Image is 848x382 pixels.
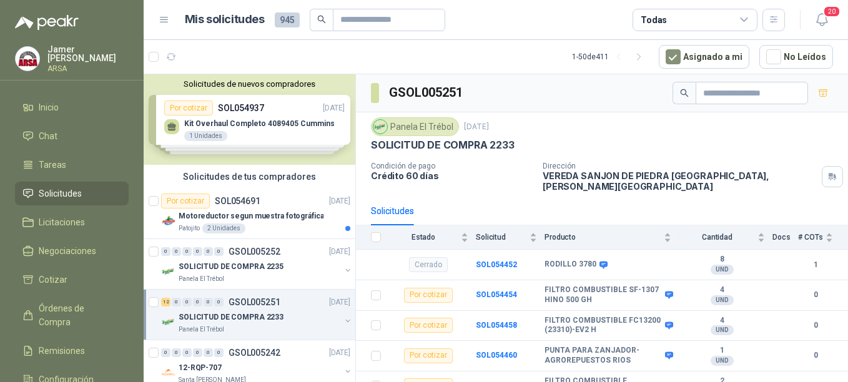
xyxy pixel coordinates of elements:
div: 0 [182,247,192,256]
a: Órdenes de Compra [15,296,129,334]
p: Crédito 60 días [371,170,533,181]
div: Solicitudes de tus compradores [144,165,355,189]
p: Dirección [543,162,817,170]
a: SOL054458 [476,321,517,330]
a: Cotizar [15,268,129,291]
a: Licitaciones [15,210,129,234]
b: 1 [679,346,765,356]
span: Solicitudes [39,187,82,200]
p: Condición de pago [371,162,533,170]
div: 0 [214,298,224,306]
span: Negociaciones [39,244,96,258]
div: 0 [161,247,170,256]
div: 0 [172,348,181,357]
div: 0 [172,298,181,306]
div: 0 [204,298,213,306]
div: Por cotizar [404,348,453,363]
p: GSOL005252 [229,247,280,256]
div: 0 [161,348,170,357]
p: 12-RQP-707 [179,362,222,374]
a: Inicio [15,95,129,119]
h1: Mis solicitudes [185,11,265,29]
button: No Leídos [759,45,833,69]
p: Panela El Trébol [179,325,224,335]
p: GSOL005251 [229,298,280,306]
div: 2 Unidades [202,223,245,233]
span: 945 [275,12,300,27]
div: Por cotizar [161,193,210,208]
div: Panela El Trébol [371,117,459,136]
span: Chat [39,129,57,143]
a: Solicitudes [15,182,129,205]
button: Asignado a mi [659,45,749,69]
span: Órdenes de Compra [39,301,117,329]
span: Tareas [39,158,66,172]
img: Company Logo [16,47,39,71]
p: VEREDA SANJON DE PIEDRA [GEOGRAPHIC_DATA] , [PERSON_NAME][GEOGRAPHIC_DATA] [543,170,817,192]
img: Company Logo [161,365,176,380]
b: FILTRO COMBUSTIBLE FC13200 (23310)-EV2 H [545,316,662,335]
button: 20 [811,9,833,31]
p: [DATE] [329,195,350,207]
img: Company Logo [161,213,176,228]
p: [DATE] [329,246,350,258]
p: SOLICITUD DE COMPRA 2235 [179,261,283,273]
div: UND [711,265,734,275]
p: Jamer [PERSON_NAME] [47,45,129,62]
a: SOL054452 [476,260,517,269]
span: Licitaciones [39,215,85,229]
span: Solicitud [476,233,527,242]
span: Cantidad [679,233,755,242]
p: SOL054691 [215,197,260,205]
p: [DATE] [329,296,350,308]
b: PUNTA PARA ZANJADOR-AGROREPUESTOS RIOS [545,346,662,365]
b: 8 [679,255,765,265]
div: Por cotizar [404,318,453,333]
th: Estado [388,225,476,250]
b: 0 [798,320,833,331]
p: [DATE] [329,347,350,359]
div: 0 [182,298,192,306]
p: SOLICITUD DE COMPRA 2233 [371,139,515,152]
p: Motoreductor segun muestra fotográfica [179,210,323,222]
div: 0 [214,247,224,256]
img: Company Logo [161,315,176,330]
span: Remisiones [39,344,85,358]
a: Remisiones [15,339,129,363]
button: Solicitudes de nuevos compradores [149,79,350,89]
div: 12 [161,298,170,306]
b: RODILLO 3780 [545,260,596,270]
p: Panela El Trébol [179,274,224,284]
th: Docs [772,225,798,250]
span: search [317,15,326,24]
p: [DATE] [464,121,489,133]
span: search [680,89,689,97]
span: 20 [823,6,841,17]
a: SOL054454 [476,290,517,299]
a: Chat [15,124,129,148]
div: 0 [193,247,202,256]
div: Solicitudes [371,204,414,218]
b: FILTRO COMBUSTIBLE SF-1307 HINO 500 GH [545,285,662,305]
div: UND [711,325,734,335]
b: 4 [679,316,765,326]
span: Producto [545,233,661,242]
b: 0 [798,289,833,301]
th: Producto [545,225,679,250]
a: Tareas [15,153,129,177]
div: Cerrado [409,257,448,272]
p: GSOL005242 [229,348,280,357]
div: 1 - 50 de 411 [572,47,649,67]
p: ARSA [47,65,129,72]
th: # COTs [798,225,848,250]
span: Cotizar [39,273,67,286]
b: SOL054460 [476,351,517,360]
span: Estado [388,233,458,242]
img: Company Logo [161,264,176,279]
div: 0 [172,247,181,256]
div: 0 [182,348,192,357]
a: Negociaciones [15,239,129,263]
